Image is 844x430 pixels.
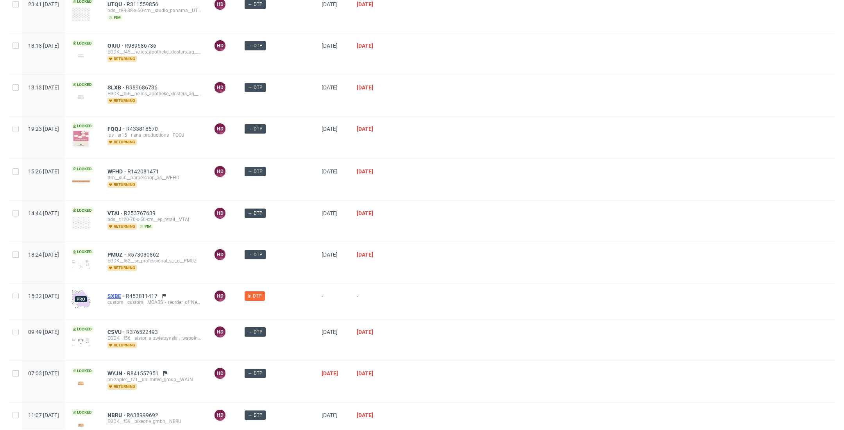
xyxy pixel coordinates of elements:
[322,84,338,91] span: [DATE]
[126,293,159,299] a: R453811417
[248,125,263,132] span: → DTP
[248,42,263,49] span: → DTP
[107,342,137,348] span: returning
[107,168,127,175] a: WFHD
[107,14,122,21] span: pim
[215,123,225,134] figcaption: HD
[72,249,93,255] span: Locked
[215,291,225,302] figcaption: HD
[72,290,90,309] img: pro-icon.017ec5509f39f3e742e3.png
[107,49,201,55] div: EGDK__f45__helios_apotheke_klosters_ag__OIUU
[357,168,373,175] span: [DATE]
[357,329,373,335] span: [DATE]
[107,370,127,376] a: WYJN
[322,370,338,376] span: [DATE]
[107,223,137,230] span: returning
[72,326,93,332] span: Locked
[72,216,90,230] img: version_two_editor_design
[124,210,157,216] a: R253767639
[126,84,159,91] a: R989686736
[357,1,373,7] span: [DATE]
[107,175,201,181] div: ttm__x50__barbershop_as__WFHD
[357,252,373,258] span: [DATE]
[72,166,93,172] span: Locked
[248,84,263,91] span: → DTP
[357,412,373,418] span: [DATE]
[107,210,124,216] span: VTAI
[127,412,160,418] a: R638999692
[72,180,90,183] img: data
[72,82,93,88] span: Locked
[126,126,159,132] span: R433818570
[72,50,90,61] img: version_two_editor_design
[125,43,158,49] span: R989686736
[107,418,201,425] div: EGDK__f59__bikeone_gmbh__NBRU
[107,7,201,14] div: bds__t88-38-x-50-cm__studio_panama__UTQU
[215,327,225,337] figcaption: HD
[248,210,263,217] span: → DTP
[107,384,137,390] span: returning
[72,207,93,214] span: Locked
[127,1,160,7] a: R311559856
[72,378,90,389] img: version_two_editor_design
[127,252,161,258] a: R573030862
[357,43,373,49] span: [DATE]
[248,293,262,300] span: In DTP
[107,252,127,258] a: PMUZ
[248,168,263,175] span: → DTP
[107,329,126,335] a: CSVU
[107,139,137,145] span: returning
[127,168,161,175] a: R142081471
[215,82,225,93] figcaption: HD
[107,126,126,132] a: FQQJ
[322,412,338,418] span: [DATE]
[107,1,127,7] a: UTQU
[72,368,93,374] span: Locked
[107,84,126,91] a: SLXB
[28,210,59,216] span: 14:44 [DATE]
[107,216,201,223] div: bds__t120-70-x-50-cm__ep_retail__VTAI
[215,40,225,51] figcaption: HD
[322,1,338,7] span: [DATE]
[215,368,225,379] figcaption: HD
[322,252,338,258] span: [DATE]
[28,84,59,91] span: 13:13 [DATE]
[28,252,59,258] span: 18:24 [DATE]
[126,329,159,335] a: R376522493
[107,265,137,271] span: returning
[107,43,125,49] a: OIUU
[72,260,90,269] img: version_two_editor_design.png
[322,168,338,175] span: [DATE]
[322,43,338,49] span: [DATE]
[215,249,225,260] figcaption: HD
[72,129,90,148] img: version_two_editor_design
[107,335,201,341] div: EGDK__f56__alstor_a_zwierzynski_i_wspolnicy__CSVU
[72,409,93,416] span: Locked
[107,293,126,299] a: SXBE
[107,56,137,62] span: returning
[72,92,90,102] img: version_two_editor_design
[248,328,263,335] span: → DTP
[28,1,59,7] span: 23:41 [DATE]
[215,410,225,421] figcaption: HD
[322,329,338,335] span: [DATE]
[107,91,201,97] div: EGDK__f56__helios_apotheke_klosters_ag__SLXB
[322,210,338,216] span: [DATE]
[107,98,137,104] span: returning
[248,1,263,8] span: → DTP
[107,412,127,418] a: NBRU
[357,370,373,376] span: [DATE]
[127,370,160,376] a: R841557951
